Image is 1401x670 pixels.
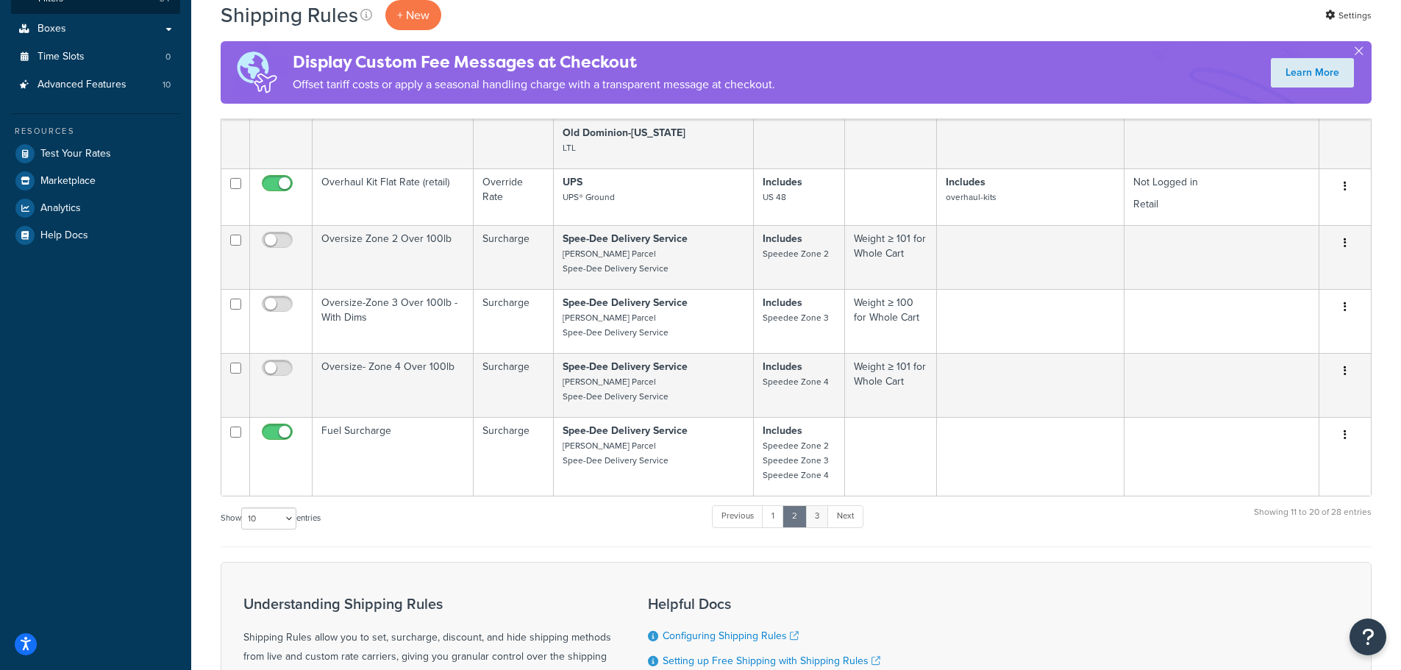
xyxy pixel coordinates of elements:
small: [PERSON_NAME] Parcel Spee-Dee Delivery Service [563,375,669,403]
td: Fuel Surcharge [313,417,474,496]
strong: Spee-Dee Delivery Service [563,231,688,246]
strong: Spee-Dee Delivery Service [563,359,688,374]
small: US 48 [763,190,786,204]
span: Boxes [38,23,66,35]
img: duties-banner-06bc72dcb5fe05cb3f9472aba00be2ae8eb53ab6f0d8bb03d382ba314ac3c341.png [221,41,293,104]
span: Marketplace [40,175,96,188]
small: Speedee Zone 4 [763,375,829,388]
td: Surcharge [474,289,553,353]
a: Test Your Rates [11,140,180,167]
small: Speedee Zone 2 [763,247,829,260]
span: Help Docs [40,229,88,242]
span: Time Slots [38,51,85,63]
span: 10 [163,79,171,91]
h3: Understanding Shipping Rules [243,596,611,612]
small: [PERSON_NAME] Parcel Spee-Dee Delivery Service [563,439,669,467]
small: Speedee Zone 2 Speedee Zone 3 Speedee Zone 4 [763,439,829,482]
td: Oversize-Zone 3 Over 100lb -With Dims [313,289,474,353]
div: Resources [11,125,180,138]
h3: Helpful Docs [648,596,889,612]
p: Offset tariff costs or apply a seasonal handling charge with a transparent message at checkout. [293,74,775,95]
strong: Spee-Dee Delivery Service [563,423,688,438]
strong: Includes [763,359,802,374]
a: Advanced Features 10 [11,71,180,99]
a: Settings [1325,5,1372,26]
td: Not Logged in [1124,168,1319,225]
a: Time Slots 0 [11,43,180,71]
a: 1 [762,505,784,527]
span: Analytics [40,202,81,215]
td: Override Rate [474,168,553,225]
a: Configuring Shipping Rules [663,628,799,644]
p: Retail [1133,197,1310,212]
td: Weight ≥ 100 for Whole Cart [845,289,937,353]
div: Showing 11 to 20 of 28 entries [1254,504,1372,535]
strong: Includes [763,174,802,190]
h1: Shipping Rules [221,1,358,29]
strong: Includes [763,423,802,438]
td: Weight ≥ 101 for Whole Cart [845,225,937,289]
strong: Includes [763,231,802,246]
small: overhaul-kits [946,190,997,204]
strong: Includes [946,174,985,190]
strong: Spee-Dee Delivery Service [563,295,688,310]
a: Boxes [11,15,180,43]
h4: Display Custom Fee Messages at Checkout [293,50,775,74]
a: Learn More [1271,58,1354,88]
td: Surcharge [474,417,553,496]
a: Setting up Free Shipping with Shipping Rules [663,653,880,669]
small: LTL [563,141,576,154]
a: Previous [712,505,763,527]
td: Surcharge [474,225,553,289]
a: Marketplace [11,168,180,194]
td: Oversize Zone 2 Over 100lb [313,225,474,289]
span: Test Your Rates [40,148,111,160]
button: Open Resource Center [1350,619,1386,655]
strong: Old Dominion-[US_STATE] [563,125,685,140]
small: [PERSON_NAME] Parcel Spee-Dee Delivery Service [563,311,669,339]
td: Weight ≥ 101 for Whole Cart [845,353,937,417]
small: [PERSON_NAME] Parcel Spee-Dee Delivery Service [563,247,669,275]
li: Advanced Features [11,71,180,99]
label: Show entries [221,507,321,530]
a: Next [827,505,863,527]
a: 2 [783,505,807,527]
strong: Includes [763,295,802,310]
span: Advanced Features [38,79,126,91]
td: Surcharge [474,353,553,417]
strong: UPS [563,174,582,190]
select: Showentries [241,507,296,530]
li: Time Slots [11,43,180,71]
td: Overhaul Kit Flat Rate (retail) [313,168,474,225]
a: 3 [805,505,829,527]
a: Analytics [11,195,180,221]
span: 0 [165,51,171,63]
td: Oversize- Zone 4 Over 100lb [313,353,474,417]
small: Speedee Zone 3 [763,311,829,324]
a: Help Docs [11,222,180,249]
small: UPS® Ground [563,190,615,204]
